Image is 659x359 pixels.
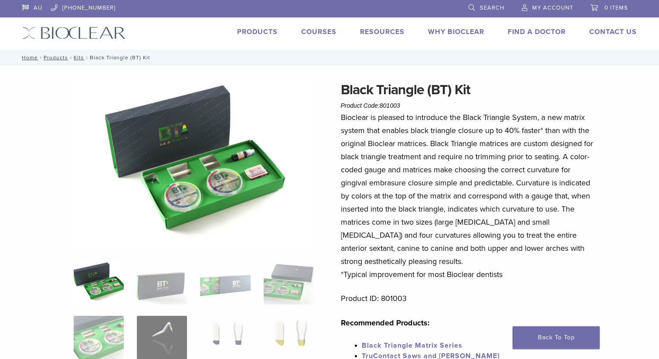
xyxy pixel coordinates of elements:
strong: Recommended Products: [341,318,430,328]
a: Kits [74,55,84,61]
span: / [38,55,44,60]
a: Find A Doctor [508,27,566,36]
span: 0 items [605,4,628,11]
nav: Black Triangle (BT) Kit [16,50,643,65]
a: Products [44,55,68,61]
p: Product ID: 801003 [341,292,597,305]
img: Black Triangle (BT) Kit - Image 3 [200,261,250,304]
a: Courses [301,27,336,36]
img: Black Triangle (BT) Kit - Image 2 [137,261,187,304]
a: Contact Us [589,27,637,36]
img: Intro Black Triangle Kit-6 - Copy [74,79,314,250]
h1: Black Triangle (BT) Kit [341,79,597,100]
a: Products [237,27,278,36]
span: / [84,55,90,60]
a: Resources [360,27,404,36]
span: Search [480,4,504,11]
span: Product Code: [341,102,400,109]
span: / [68,55,74,60]
a: Home [19,55,38,61]
a: Back To Top [513,326,600,349]
a: Black Triangle Matrix Series [362,341,462,350]
a: Why Bioclear [428,27,484,36]
img: Intro-Black-Triangle-Kit-6-Copy-e1548792917662-324x324.jpg [74,261,124,304]
img: Black Triangle (BT) Kit - Image 4 [264,261,314,304]
p: Bioclear is pleased to introduce the Black Triangle System, a new matrix system that enables blac... [341,111,597,281]
span: My Account [532,4,573,11]
img: Bioclear [22,27,126,39]
span: 801003 [380,102,400,109]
